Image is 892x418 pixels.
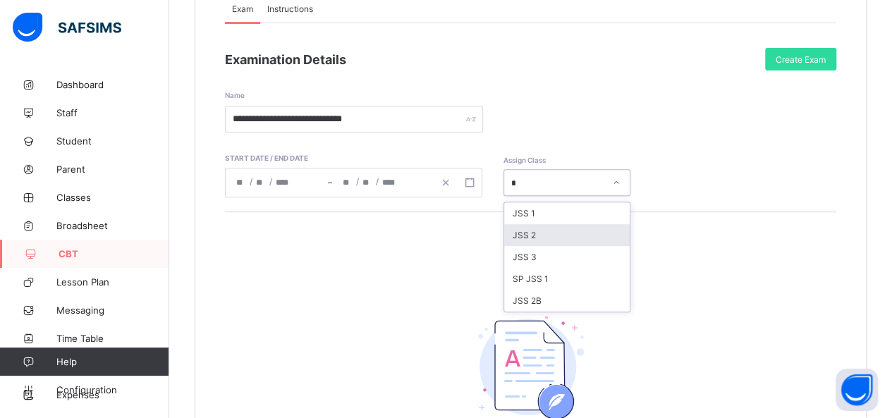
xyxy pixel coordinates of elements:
[56,384,169,395] span: Configuration
[13,13,121,42] img: safsims
[504,268,630,290] div: SP JSS 1
[225,154,334,162] span: Start date / End date
[56,107,169,118] span: Staff
[56,333,169,344] span: Time Table
[250,176,252,188] span: /
[56,164,169,175] span: Parent
[56,356,169,367] span: Help
[56,79,169,90] span: Dashboard
[56,135,169,147] span: Student
[225,91,245,99] span: Name
[503,156,546,164] span: Assign Class
[56,305,169,316] span: Messaging
[232,4,253,14] span: Exam
[56,276,169,288] span: Lesson Plan
[59,248,169,259] span: CBT
[504,290,630,312] div: JSS 2B
[56,220,169,231] span: Broadsheet
[376,176,379,188] span: /
[267,4,313,14] span: Instructions
[504,246,630,268] div: JSS 3
[776,54,826,65] span: Create Exam
[225,52,346,67] span: Examination Details
[504,224,630,246] div: JSS 2
[504,202,630,224] div: JSS 1
[356,176,359,188] span: /
[836,369,878,411] button: Open asap
[328,176,332,189] span: –
[269,176,272,188] span: /
[56,192,169,203] span: Classes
